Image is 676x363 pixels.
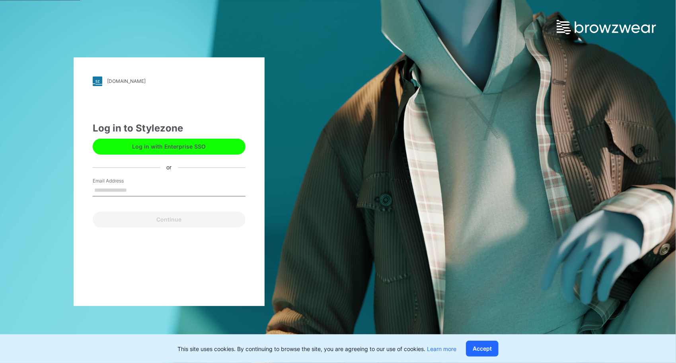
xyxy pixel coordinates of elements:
div: [DOMAIN_NAME] [107,78,146,84]
button: Accept [466,341,499,357]
a: Learn more [427,345,456,352]
a: [DOMAIN_NAME] [93,77,245,86]
p: This site uses cookies. By continuing to browse the site, you are agreeing to our use of cookies. [177,345,456,353]
label: Email Address [93,177,148,184]
img: stylezone-logo.562084cfcfab977791bfbf7441f1a819.svg [93,77,102,86]
div: Log in to Stylezone [93,121,245,135]
div: or [160,163,178,172]
button: Log in with Enterprise SSO [93,139,245,155]
img: browzwear-logo.e42bd6dac1945053ebaf764b6aa21510.svg [557,20,656,34]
